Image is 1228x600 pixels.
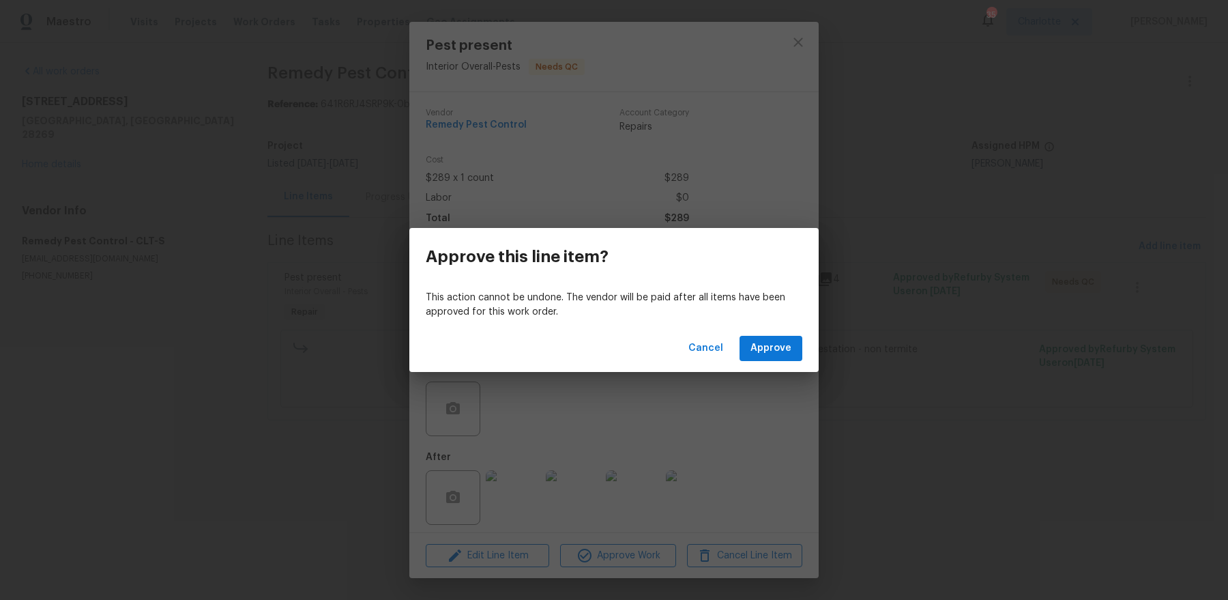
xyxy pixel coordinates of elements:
span: Cancel [688,340,723,357]
h3: Approve this line item? [426,247,609,266]
span: Approve [750,340,791,357]
p: This action cannot be undone. The vendor will be paid after all items have been approved for this... [426,291,802,319]
button: Cancel [683,336,729,361]
button: Approve [740,336,802,361]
